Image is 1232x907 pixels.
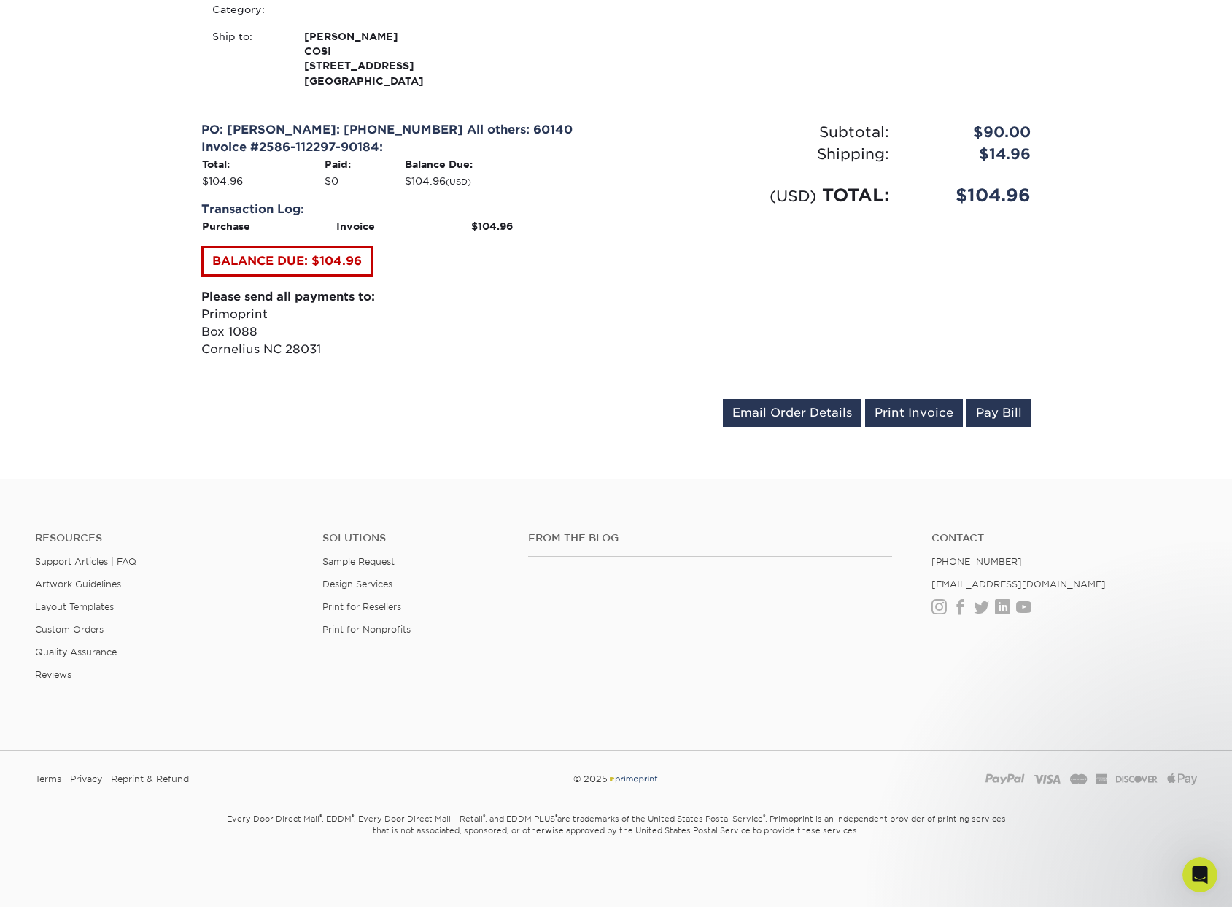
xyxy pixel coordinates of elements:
[723,399,861,427] a: Email Order Details
[35,647,117,657] a: Quality Assurance
[201,139,605,156] div: Invoice #2586-112297-90184:
[35,669,71,680] a: Reviews
[322,624,411,635] a: Print for Nonprofits
[201,288,605,358] p: Primoprint Box 1088 Cornelius NC 28031
[322,532,506,544] h4: Solutions
[322,601,401,612] a: Print for Resellers
[324,156,404,172] th: Paid:
[616,121,900,143] div: Subtotal:
[616,143,900,165] div: Shipping:
[900,121,1042,143] div: $90.00
[4,862,124,902] iframe: Google Customer Reviews
[201,201,605,218] div: Transaction Log:
[304,58,467,73] span: [STREET_ADDRESS]
[35,556,136,567] a: Support Articles | FAQ
[322,556,395,567] a: Sample Request
[202,220,250,232] strong: Purchase
[352,813,354,820] sup: ®
[931,579,1106,590] a: [EMAIL_ADDRESS][DOMAIN_NAME]
[201,173,324,189] td: $104.96
[404,173,605,189] td: $104.96
[319,813,322,820] sup: ®
[304,44,467,58] span: COSI
[201,290,375,304] strong: Please send all payments to:
[322,579,392,590] a: Design Services
[201,121,605,139] div: PO: [PERSON_NAME]: [PHONE_NUMBER] All others: 60140
[404,156,605,172] th: Balance Due:
[70,768,102,790] a: Privacy
[190,808,1043,872] small: Every Door Direct Mail , EDDM , Every Door Direct Mail – Retail , and EDDM PLUS are trademarks of...
[483,813,485,820] sup: ®
[35,579,121,590] a: Artwork Guidelines
[822,185,889,206] span: TOTAL:
[35,768,61,790] a: Terms
[304,29,467,87] strong: [GEOGRAPHIC_DATA]
[931,556,1022,567] a: [PHONE_NUMBER]
[966,399,1031,427] a: Pay Bill
[555,813,557,820] sup: ®
[1182,857,1217,892] iframe: Intercom live chat
[770,187,816,205] small: (USD)
[324,173,404,189] td: $0
[201,156,324,172] th: Total:
[763,813,765,820] sup: ®
[900,182,1042,209] div: $104.96
[528,532,891,544] h4: From the Blog
[201,29,293,89] div: Ship to:
[419,768,813,790] div: © 2025
[304,29,467,44] span: [PERSON_NAME]
[446,177,471,187] small: (USD)
[900,143,1042,165] div: $14.96
[931,532,1197,544] a: Contact
[35,624,104,635] a: Custom Orders
[336,220,375,232] strong: Invoice
[201,246,373,277] a: BALANCE DUE: $104.96
[471,220,513,232] strong: $104.96
[35,601,114,612] a: Layout Templates
[865,399,963,427] a: Print Invoice
[35,532,301,544] h4: Resources
[111,768,189,790] a: Reprint & Refund
[608,773,659,784] img: Primoprint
